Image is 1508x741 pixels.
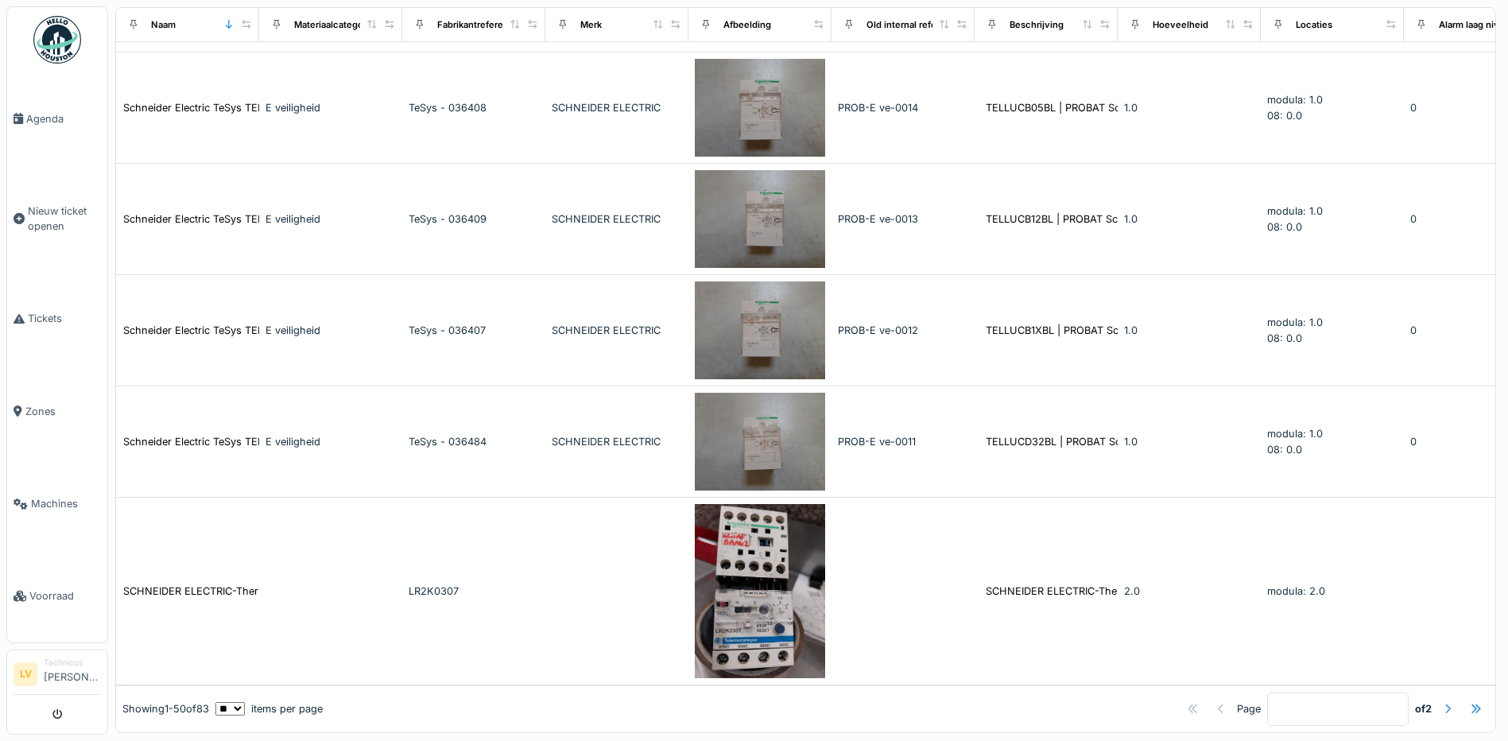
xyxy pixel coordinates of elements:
a: Nieuw ticket openen [7,165,107,273]
strong: of 2 [1415,701,1432,716]
img: Schneider Electric TeSys TELLUCB12BL [695,170,825,268]
span: 08: 0.0 [1267,444,1302,456]
div: 1.0 [1124,434,1254,449]
div: Old internal reference [866,17,962,31]
div: Schneider Electric TeSys TELLUCD32BL [123,434,316,449]
div: LR2K0307 [409,584,539,599]
div: TeSys - 036408 [409,100,539,115]
div: Afbeelding [723,17,771,31]
div: SCHNEIDER ELECTRIC [552,100,682,115]
span: 08: 0.0 [1267,110,1302,122]
a: Zones [7,365,107,457]
div: PROB-E ve-0013 [838,211,968,227]
span: Zones [25,404,101,419]
div: Fabrikantreferentie [437,17,520,31]
span: modula: 1.0 [1267,205,1323,217]
div: TeSys - 036484 [409,434,539,449]
div: items per page [215,701,323,716]
a: LV Technicus[PERSON_NAME] [14,657,101,695]
div: Hoeveelheid [1153,17,1208,31]
div: Showing 1 - 50 of 83 [122,701,209,716]
div: SCHNEIDER ELECTRIC-Thermisch relais-LR2K0307/LP1K0610BD [123,584,434,599]
span: 08: 0.0 [1267,332,1302,344]
div: SCHNEIDER ELECTRIC-Thermisch relais-LR2K0307/LP... [986,584,1258,599]
a: Voorraad [7,550,107,642]
div: Merk [580,17,602,31]
div: SCHNEIDER ELECTRIC [552,323,682,338]
div: Page [1237,701,1261,716]
li: [PERSON_NAME] [44,657,101,691]
span: Tickets [28,311,101,326]
div: E veiligheid [266,211,396,227]
div: TELLUCB1XBL | PROBAT Schneider Electric TeSys ... [986,323,1238,338]
span: Agenda [26,111,101,126]
div: Schneider Electric TeSys TELLUCB05BL [123,100,315,115]
a: Agenda [7,72,107,165]
a: Tickets [7,273,107,365]
img: Schneider Electric TeSys TELLUCB05BL [695,59,825,157]
a: Machines [7,458,107,550]
div: PROB-E ve-0011 [838,434,968,449]
div: TELLUCB12BL | PROBAT Schneider Electric TeSys ... [986,211,1237,227]
span: modula: 1.0 [1267,94,1323,106]
div: TELLUCD32BL | PROBAT Schneider Electric TeSys ... [986,434,1240,449]
span: modula: 2.0 [1267,585,1325,597]
img: Schneider Electric TeSys TELLUCD32BL [695,393,825,491]
div: Locaties [1296,17,1332,31]
span: modula: 1.0 [1267,316,1323,328]
div: 1.0 [1124,323,1254,338]
div: Materiaalcategorie [294,17,374,31]
div: E veiligheid [266,434,396,449]
div: TeSys - 036407 [409,323,539,338]
div: PROB-E ve-0014 [838,100,968,115]
div: 1.0 [1124,100,1254,115]
span: 08: 0.0 [1267,221,1302,233]
span: Voorraad [29,588,101,603]
div: 1.0 [1124,211,1254,227]
li: LV [14,662,37,686]
span: Machines [31,496,101,511]
div: Beschrijving [1010,17,1064,31]
div: Schneider Electric TeSys TELLUCB1XBL [123,323,313,338]
div: SCHNEIDER ELECTRIC [552,434,682,449]
div: E veiligheid [266,100,396,115]
div: Schneider Electric TeSys TELLUCB12BL [123,211,312,227]
div: Technicus [44,657,101,669]
div: PROB-E ve-0012 [838,323,968,338]
div: TELLUCB05BL | PROBAT Schneider Electric TeSys ... [986,100,1239,115]
img: Schneider Electric TeSys TELLUCB1XBL [695,281,825,379]
img: SCHNEIDER ELECTRIC-Thermisch relais-LR2K0307/LP1K0610BD [695,504,825,678]
div: Naam [151,17,176,31]
div: E veiligheid [266,323,396,338]
img: Badge_color-CXgf-gQk.svg [33,16,81,64]
div: 2.0 [1124,584,1254,599]
span: Nieuw ticket openen [28,204,101,234]
span: modula: 1.0 [1267,428,1323,440]
div: TeSys - 036409 [409,211,539,227]
div: SCHNEIDER ELECTRIC [552,211,682,227]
